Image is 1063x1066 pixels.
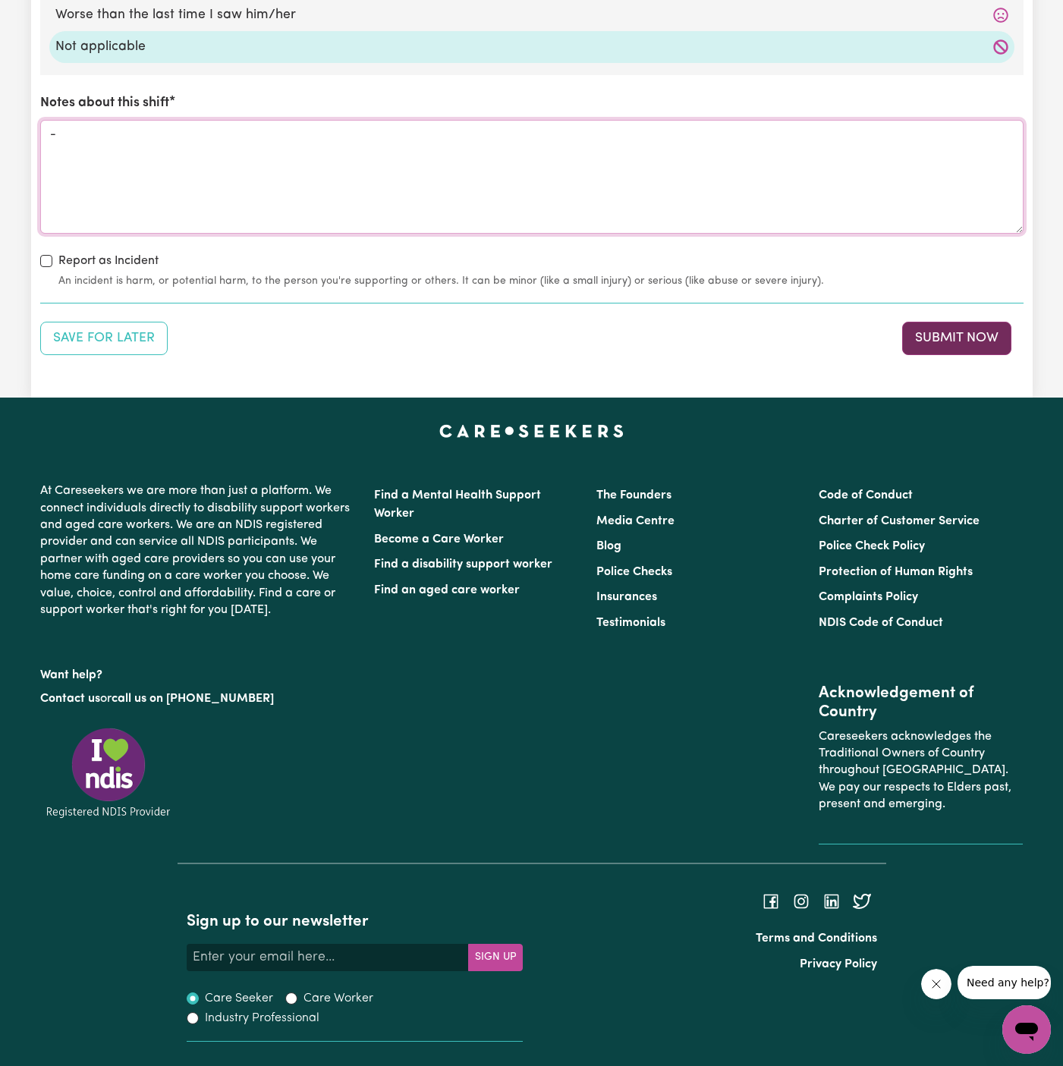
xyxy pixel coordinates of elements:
a: Follow Careseekers on Instagram [792,895,810,907]
p: At Careseekers we are more than just a platform. We connect individuals directly to disability su... [40,476,356,624]
a: Police Check Policy [819,540,925,552]
label: Care Worker [303,989,373,1008]
small: An incident is harm, or potential harm, to the person you're supporting or others. It can be mino... [58,273,1024,289]
a: Terms and Conditions [756,932,877,945]
label: Notes about this shift [40,93,169,113]
button: Submit your job report [902,322,1011,355]
a: NDIS Code of Conduct [819,617,943,629]
a: Code of Conduct [819,489,913,502]
label: Report as Incident [58,252,159,270]
label: Not applicable [55,37,1008,57]
a: Become a Care Worker [374,533,504,546]
img: Registered NDIS provider [40,725,177,820]
a: Blog [596,540,621,552]
a: Contact us [40,693,100,705]
a: Insurances [596,591,657,603]
button: Subscribe [468,944,523,971]
a: Find a disability support worker [374,558,552,571]
p: Careseekers acknowledges the Traditional Owners of Country throughout [GEOGRAPHIC_DATA]. We pay o... [819,722,1023,819]
a: Careseekers home page [439,425,624,437]
a: Protection of Human Rights [819,566,973,578]
a: Police Checks [596,566,672,578]
a: Find a Mental Health Support Worker [374,489,541,520]
iframe: Message from company [958,966,1051,999]
iframe: Close message [921,969,951,999]
a: Follow Careseekers on Facebook [762,895,780,907]
a: Privacy Policy [800,958,877,970]
h2: Sign up to our newsletter [187,913,523,932]
a: Complaints Policy [819,591,918,603]
input: Enter your email here... [187,944,469,971]
a: Charter of Customer Service [819,515,980,527]
a: Follow Careseekers on Twitter [853,895,871,907]
p: Want help? [40,661,356,684]
a: The Founders [596,489,671,502]
iframe: Button to launch messaging window [1002,1005,1051,1054]
button: Save your job report [40,322,168,355]
textarea: - [40,120,1024,234]
a: Follow Careseekers on LinkedIn [822,895,841,907]
a: Testimonials [596,617,665,629]
a: Media Centre [596,515,675,527]
h2: Acknowledgement of Country [819,684,1023,722]
a: call us on [PHONE_NUMBER] [112,693,274,705]
a: Find an aged care worker [374,584,520,596]
p: or [40,684,356,713]
label: Care Seeker [205,989,273,1008]
label: Worse than the last time I saw him/her [55,5,1008,25]
label: Industry Professional [205,1009,319,1027]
